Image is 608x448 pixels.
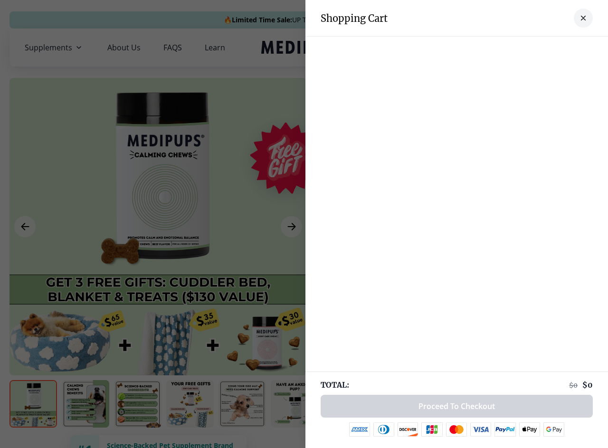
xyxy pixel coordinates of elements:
[574,9,593,28] button: close-cart
[321,12,388,24] h3: Shopping Cart
[373,422,394,437] img: diners-club
[446,422,467,437] img: mastercard
[519,422,540,437] img: apple
[494,422,516,437] img: paypal
[569,381,578,390] span: $ 0
[398,422,418,437] img: discover
[421,422,443,437] img: jcb
[470,422,491,437] img: visa
[582,380,593,390] span: $ 0
[321,380,349,390] span: TOTAL:
[543,422,565,437] img: google
[349,422,370,437] img: amex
